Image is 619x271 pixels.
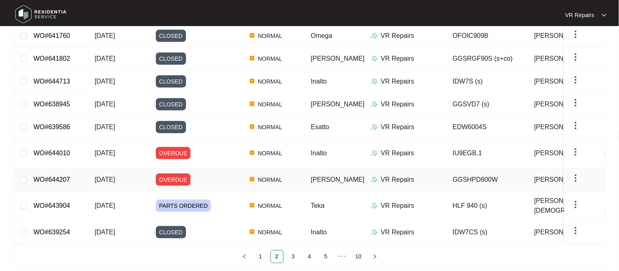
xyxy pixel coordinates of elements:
[95,78,115,85] span: [DATE]
[33,55,70,62] a: WO#641802
[95,55,115,62] span: [DATE]
[254,250,267,263] li: 1
[156,147,191,159] span: OVERDUE
[571,98,581,108] img: dropdown arrow
[371,150,378,156] img: Assigner Icon
[571,29,581,39] img: dropdown arrow
[565,11,595,19] p: VR Repairs
[446,221,528,244] td: IDW7CS (s)
[250,56,255,61] img: Vercel Logo
[535,148,595,158] span: [PERSON_NAME] ...
[311,78,327,85] span: Inalto
[571,52,581,62] img: dropdown arrow
[311,123,329,130] span: Esatto
[381,175,415,185] p: VR Repairs
[33,202,70,209] a: WO#643904
[336,250,349,263] span: •••
[156,75,186,88] span: CLOSED
[250,177,255,182] img: Vercel Logo
[255,54,286,64] span: NORMAL
[371,78,378,85] img: Assigner Icon
[255,77,286,86] span: NORMAL
[156,174,191,186] span: OVERDUE
[304,251,316,263] a: 4
[287,251,300,263] a: 3
[311,32,332,39] span: Omega
[368,250,382,263] button: right
[571,200,581,209] img: dropdown arrow
[381,31,415,41] p: VR Repairs
[156,226,186,238] span: CLOSED
[381,122,415,132] p: VR Repairs
[255,175,286,185] span: NORMAL
[250,150,255,155] img: Vercel Logo
[535,122,588,132] span: [PERSON_NAME]
[371,176,378,183] img: Assigner Icon
[95,123,115,130] span: [DATE]
[381,148,415,158] p: VR Repairs
[250,229,255,234] img: Vercel Logo
[33,78,70,85] a: WO#644713
[303,250,316,263] li: 4
[33,123,70,130] a: WO#639586
[156,121,186,133] span: CLOSED
[535,175,588,185] span: [PERSON_NAME]
[255,148,286,158] span: NORMAL
[250,101,255,106] img: Vercel Logo
[352,250,365,263] li: 10
[95,101,115,108] span: [DATE]
[238,250,251,263] li: Previous Page
[33,229,70,236] a: WO#639254
[371,33,378,39] img: Assigner Icon
[446,93,528,116] td: GGSVD7 (s)
[311,101,365,108] span: [PERSON_NAME]
[368,250,382,263] li: Next Page
[381,227,415,237] p: VR Repairs
[381,54,415,64] p: VR Repairs
[446,139,528,168] td: IU9EGB.1
[255,251,267,263] a: 1
[571,75,581,85] img: dropdown arrow
[381,99,415,109] p: VR Repairs
[287,250,300,263] li: 3
[446,191,528,221] td: HLF 940 (s)
[271,250,284,263] li: 2
[446,47,528,70] td: GGSRGF90S (s+co)
[250,203,255,208] img: Vercel Logo
[381,201,415,211] p: VR Repairs
[353,251,365,263] a: 10
[535,196,608,216] span: [PERSON_NAME][DEMOGRAPHIC_DATA]
[446,70,528,93] td: IDW7S (s)
[535,54,603,64] span: [PERSON_NAME] El ...
[250,79,255,84] img: Vercel Logo
[255,99,286,109] span: NORMAL
[371,101,378,108] img: Assigner Icon
[571,147,581,157] img: dropdown arrow
[33,150,70,156] a: WO#644010
[255,122,286,132] span: NORMAL
[373,254,377,259] span: right
[446,24,528,47] td: OFOIC909B
[571,226,581,236] img: dropdown arrow
[255,227,286,237] span: NORMAL
[95,32,115,39] span: [DATE]
[371,229,378,236] img: Assigner Icon
[156,98,186,110] span: CLOSED
[255,31,286,41] span: NORMAL
[311,202,325,209] span: Teka
[33,101,70,108] a: WO#638945
[95,202,115,209] span: [DATE]
[602,13,607,17] img: dropdown arrow
[535,227,588,237] span: [PERSON_NAME]
[535,77,588,86] span: [PERSON_NAME]
[320,251,332,263] a: 5
[535,31,588,41] span: [PERSON_NAME]
[156,30,186,42] span: CLOSED
[571,173,581,183] img: dropdown arrow
[271,251,283,263] a: 2
[381,77,415,86] p: VR Repairs
[238,250,251,263] button: left
[255,201,286,211] span: NORMAL
[371,203,378,209] img: Assigner Icon
[33,176,70,183] a: WO#644207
